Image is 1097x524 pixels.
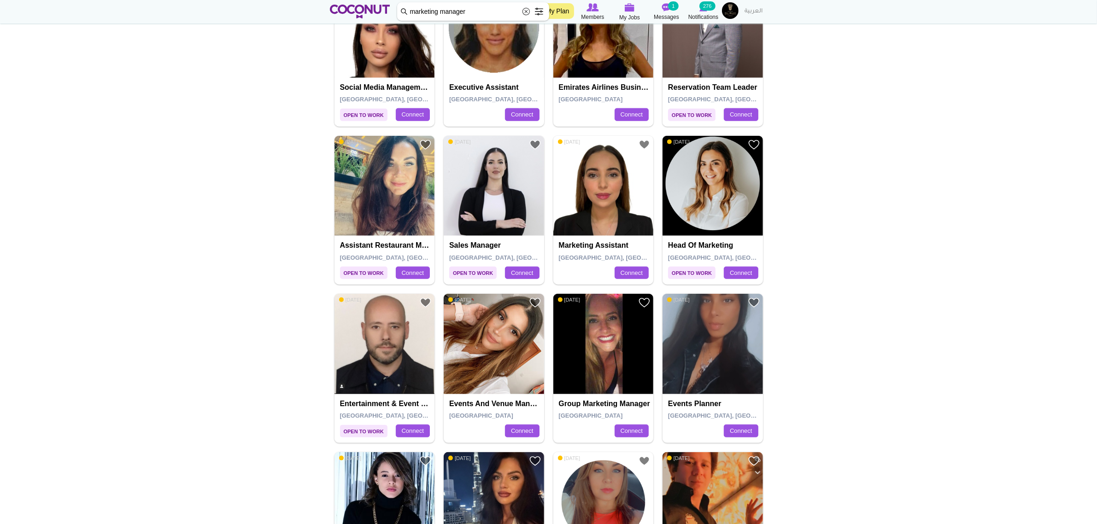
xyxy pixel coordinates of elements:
img: Messages [662,3,671,12]
h4: Sales manager [449,241,541,250]
input: Search members by role or city [397,2,549,21]
span: [DATE] [339,139,362,145]
span: [DATE] [667,297,690,303]
a: Connect [505,425,539,437]
span: [GEOGRAPHIC_DATA], [GEOGRAPHIC_DATA] [668,96,799,103]
h4: Entertainment & Event Director also resident DJ [340,400,432,408]
span: Messages [654,12,679,22]
a: العربية [740,2,768,21]
h4: Emirates Airlines Business Class Cabin Crew [559,83,651,92]
span: My Jobs [619,13,640,22]
a: Connect [724,267,758,279]
span: [DATE] [448,139,471,145]
span: [DATE] [448,455,471,461]
a: Connect [505,267,539,279]
a: My Plan [541,3,574,19]
a: Connect [396,108,430,121]
span: [DATE] [339,297,362,303]
span: Open to Work [668,267,716,279]
a: Add to Favourites [420,455,431,467]
span: Open to Work [340,425,387,437]
span: Members [581,12,604,22]
a: Add to Favourites [748,297,760,309]
a: Add to Favourites [748,455,760,467]
span: [GEOGRAPHIC_DATA] [449,412,513,419]
a: Connect [396,425,430,437]
span: [GEOGRAPHIC_DATA], [GEOGRAPHIC_DATA] [340,412,471,419]
span: Open to Work [668,109,716,121]
a: Add to Favourites [748,139,760,151]
span: Notifications [688,12,718,22]
h4: Events Planner [668,400,760,408]
span: [DATE] [558,455,581,461]
h4: Assistant Restaurant Manager [340,241,432,250]
a: Add to Favourites [420,139,431,151]
span: Open to Work [340,267,387,279]
span: [GEOGRAPHIC_DATA], [GEOGRAPHIC_DATA] [668,412,799,419]
span: [GEOGRAPHIC_DATA], [GEOGRAPHIC_DATA] [340,96,471,103]
h4: Group Marketing Manager [559,400,651,408]
span: [GEOGRAPHIC_DATA], [GEOGRAPHIC_DATA] [668,254,799,261]
a: Add to Favourites [529,139,541,151]
a: Connect [615,425,649,437]
a: Add to Favourites [639,455,650,467]
small: 276 [699,1,715,11]
a: Connect [505,108,539,121]
span: [GEOGRAPHIC_DATA], [GEOGRAPHIC_DATA] [449,96,581,103]
a: Connect [724,108,758,121]
a: Add to Favourites [639,297,650,309]
span: [GEOGRAPHIC_DATA] [559,96,623,103]
h4: Executive Assistant [449,83,541,92]
span: [GEOGRAPHIC_DATA], [GEOGRAPHIC_DATA] [340,254,471,261]
span: Open to Work [449,267,497,279]
span: [DATE] [448,297,471,303]
span: [DATE] [667,139,690,145]
a: Add to Favourites [420,297,431,309]
span: [DATE] [339,455,362,461]
h4: Reservation Team Leader [668,83,760,92]
h4: Social Media Management [340,83,432,92]
a: Notifications Notifications 276 [685,2,722,22]
h4: Events and venue manager [449,400,541,408]
a: Connect [724,425,758,437]
h4: Head of Marketing [668,241,760,250]
span: [DATE] [558,139,581,145]
h4: Marketing Assistant [559,241,651,250]
a: My Jobs My Jobs [611,2,648,22]
a: Connect [615,108,649,121]
img: Notifications [699,3,707,12]
a: Add to Favourites [529,297,541,309]
span: [GEOGRAPHIC_DATA], [GEOGRAPHIC_DATA] [559,254,690,261]
img: Home [330,5,390,18]
a: Add to Favourites [639,139,650,151]
img: My Jobs [625,3,635,12]
a: Browse Members Members [575,2,611,22]
span: [GEOGRAPHIC_DATA], [GEOGRAPHIC_DATA] [449,254,581,261]
span: [GEOGRAPHIC_DATA] [559,412,623,419]
a: Messages Messages 1 [648,2,685,22]
img: Browse Members [587,3,598,12]
span: [DATE] [667,455,690,461]
a: Connect [615,267,649,279]
span: [DATE] [558,297,581,303]
small: 1 [668,1,678,11]
a: Add to Favourites [529,455,541,467]
span: Open to Work [340,109,387,121]
a: Connect [396,267,430,279]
